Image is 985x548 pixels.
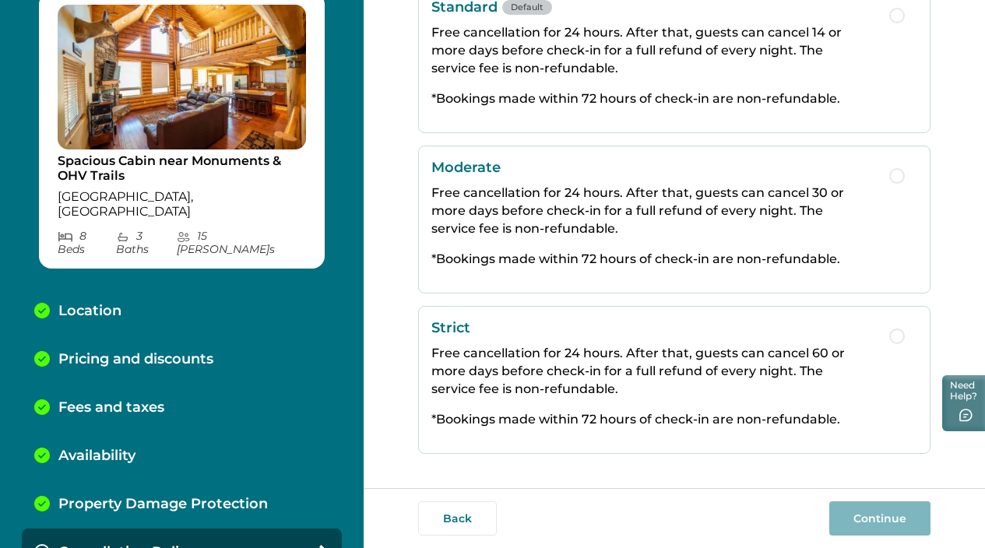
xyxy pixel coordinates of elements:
button: Continue [829,501,930,536]
p: Availability [58,448,135,465]
p: Free cancellation for 24 hours. After that, guests can cancel 30 or more days before check-in for... [431,184,874,237]
p: Strict [431,319,874,336]
p: Property Damage Protection [58,496,268,513]
p: Spacious Cabin near Monuments & OHV Trails [58,153,306,184]
p: Moderate [431,159,874,176]
img: propertyImage_Spacious Cabin near Monuments & OHV Trails [58,5,306,149]
p: *Bookings made within 72 hours of check-in are non-refundable. [431,250,874,268]
button: ModerateFree cancellation for 24 hours. After that, guests can cancel 30 or more days before chec... [418,146,930,293]
p: Pricing and discounts [58,351,213,368]
p: Free cancellation for 24 hours. After that, guests can cancel 60 or more days before check-in for... [431,344,874,398]
p: Fees and taxes [58,399,164,416]
p: *Bookings made within 72 hours of check-in are non-refundable. [431,90,874,107]
button: StrictFree cancellation for 24 hours. After that, guests can cancel 60 or more days before check-... [418,306,930,454]
p: [GEOGRAPHIC_DATA], [GEOGRAPHIC_DATA] [58,189,306,220]
p: Location [58,303,121,320]
button: Back [418,501,497,536]
p: Free cancellation for 24 hours. After that, guests can cancel 14 or more days before check-in for... [431,23,874,77]
p: *Bookings made within 72 hours of check-in are non-refundable. [431,410,874,428]
p: 3 Bath s [116,230,177,256]
p: 8 Bed s [58,230,116,256]
p: 15 [PERSON_NAME] s [177,230,306,256]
